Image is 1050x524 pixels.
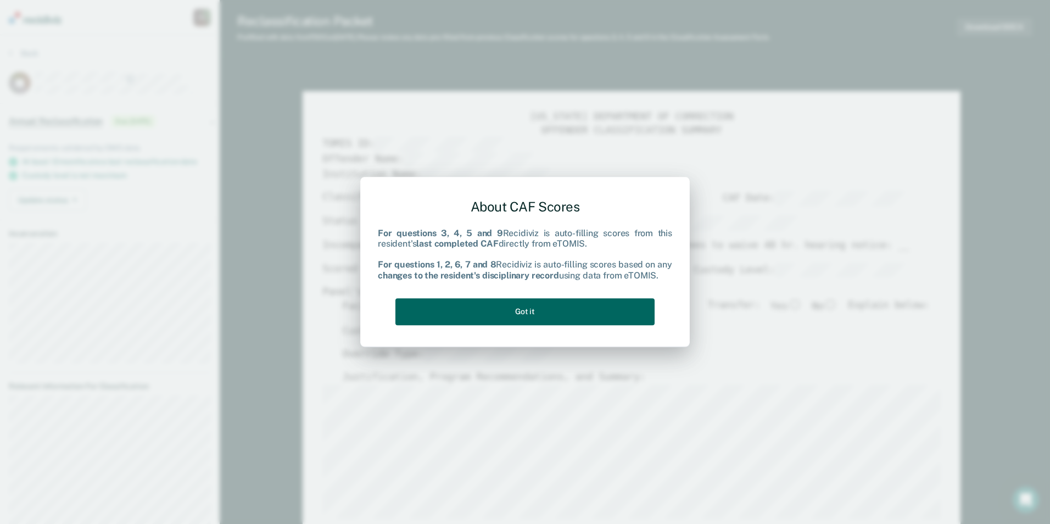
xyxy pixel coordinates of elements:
[378,190,672,224] div: About CAF Scores
[378,270,559,281] b: changes to the resident's disciplinary record
[378,228,672,281] div: Recidiviz is auto-filling scores from this resident's directly from eTOMIS. Recidiviz is auto-fil...
[378,228,503,238] b: For questions 3, 4, 5 and 9
[378,260,496,270] b: For questions 1, 2, 6, 7 and 8
[395,298,655,325] button: Got it
[416,238,498,249] b: last completed CAF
